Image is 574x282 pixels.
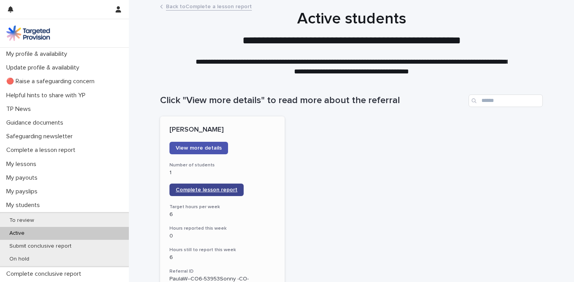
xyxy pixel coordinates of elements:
p: 6 [169,254,275,261]
h1: Click "View more details" to read more about the referral [160,95,465,106]
img: M5nRWzHhSzIhMunXDL62 [6,25,50,41]
p: TP News [3,105,37,113]
span: Complete lesson report [176,187,237,193]
h3: Referral ID [169,268,275,275]
p: My students [3,202,46,209]
input: Search [469,95,543,107]
p: 🔴 Raise a safeguarding concern [3,78,101,85]
h3: Number of students [169,162,275,168]
h3: Hours still to report this week [169,247,275,253]
p: Guidance documents [3,119,70,127]
a: View more details [169,142,228,154]
p: My profile & availability [3,50,73,58]
p: Update profile & availability [3,64,86,71]
p: 0 [169,233,275,239]
span: View more details [176,145,222,151]
a: Complete lesson report [169,184,244,196]
p: On hold [3,256,36,262]
h1: Active students [160,9,543,28]
p: Complete conclusive report [3,270,87,278]
p: [PERSON_NAME] [169,126,275,134]
p: 1 [169,170,275,176]
h3: Hours reported this week [169,225,275,232]
p: To review [3,217,40,224]
p: Safeguarding newsletter [3,133,79,140]
p: Complete a lesson report [3,146,82,154]
p: Submit conclusive report [3,243,78,250]
h3: Target hours per week [169,204,275,210]
a: Back toComplete a lesson report [166,2,252,11]
p: Active [3,230,31,237]
p: My payslips [3,188,44,195]
p: My payouts [3,174,44,182]
p: 6 [169,211,275,218]
p: My lessons [3,161,43,168]
p: Helpful hints to share with YP [3,92,92,99]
